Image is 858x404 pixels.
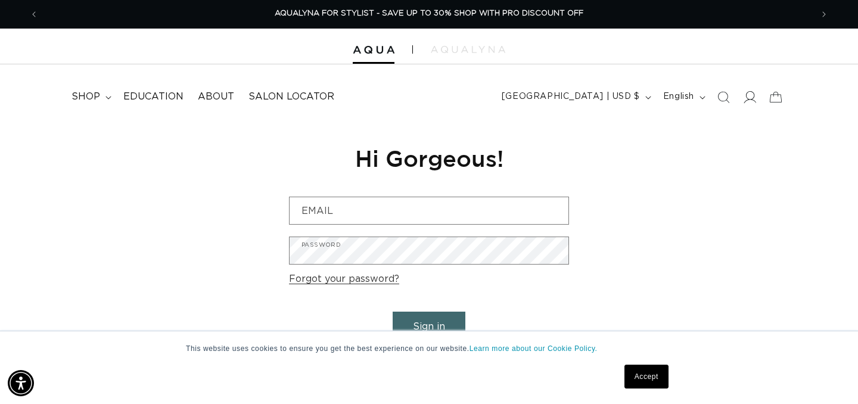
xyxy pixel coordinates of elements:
[123,91,184,103] span: Education
[289,144,569,173] h1: Hi Gorgeous!
[191,83,241,110] a: About
[289,271,399,288] a: Forgot your password?
[697,275,858,404] iframe: Chat Widget
[502,91,640,103] span: [GEOGRAPHIC_DATA] | USD $
[64,83,116,110] summary: shop
[495,86,656,108] button: [GEOGRAPHIC_DATA] | USD $
[198,91,234,103] span: About
[431,46,505,53] img: aqualyna.com
[470,344,598,353] a: Learn more about our Cookie Policy.
[656,86,710,108] button: English
[663,91,694,103] span: English
[811,3,837,26] button: Next announcement
[353,46,394,54] img: Aqua Hair Extensions
[241,83,341,110] a: Salon Locator
[116,83,191,110] a: Education
[393,312,465,342] button: Sign in
[248,91,334,103] span: Salon Locator
[8,370,34,396] div: Accessibility Menu
[71,91,100,103] span: shop
[624,365,669,389] a: Accept
[21,3,47,26] button: Previous announcement
[710,84,736,110] summary: Search
[275,10,583,17] span: AQUALYNA FOR STYLIST - SAVE UP TO 30% SHOP WITH PRO DISCOUNT OFF
[186,343,672,354] p: This website uses cookies to ensure you get the best experience on our website.
[290,197,568,224] input: Email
